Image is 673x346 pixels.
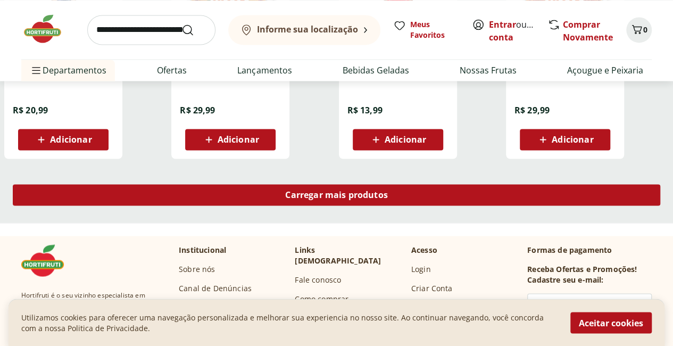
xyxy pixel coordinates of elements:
[347,104,383,116] span: R$ 13,99
[489,18,536,44] span: ou
[460,64,517,77] a: Nossas Frutas
[237,64,292,77] a: Lançamentos
[157,64,187,77] a: Ofertas
[285,191,388,199] span: Carregar mais produtos
[295,274,341,285] a: Fale conosco
[353,129,443,150] button: Adicionar
[385,135,426,144] span: Adicionar
[295,293,348,304] a: Como comprar
[18,129,109,150] button: Adicionar
[228,15,380,45] button: Informe sua localização
[567,64,643,77] a: Açougue e Peixaria
[21,312,558,333] p: Utilizamos cookies para oferecer uma navegação personalizada e melhorar sua experiencia no nosso ...
[179,244,226,255] p: Institucional
[643,24,647,35] span: 0
[489,19,547,43] a: Criar conta
[411,244,437,255] p: Acesso
[411,263,431,274] a: Login
[185,129,276,150] button: Adicionar
[570,312,652,333] button: Aceitar cookies
[626,17,652,43] button: Carrinho
[87,15,215,45] input: search
[13,104,48,116] span: R$ 20,99
[520,129,610,150] button: Adicionar
[257,23,358,35] b: Informe sua localização
[181,23,207,36] button: Submit Search
[514,104,550,116] span: R$ 29,99
[50,135,92,144] span: Adicionar
[179,263,215,274] a: Sobre nós
[527,263,637,274] h3: Receba Ofertas e Promoções!
[393,19,459,40] a: Meus Favoritos
[21,244,74,276] img: Hortifruti
[410,19,459,40] span: Meus Favoritos
[411,283,453,293] a: Criar Conta
[21,13,74,45] img: Hortifruti
[527,244,652,255] p: Formas de pagamento
[180,104,215,116] span: R$ 29,99
[30,57,43,83] button: Menu
[30,57,106,83] span: Departamentos
[563,19,613,43] a: Comprar Novamente
[527,274,603,285] h3: Cadastre seu e-mail:
[13,184,660,210] a: Carregar mais produtos
[179,283,252,293] a: Canal de Denúncias
[552,135,593,144] span: Adicionar
[218,135,259,144] span: Adicionar
[295,244,402,266] p: Links [DEMOGRAPHIC_DATA]
[489,19,516,30] a: Entrar
[343,64,409,77] a: Bebidas Geladas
